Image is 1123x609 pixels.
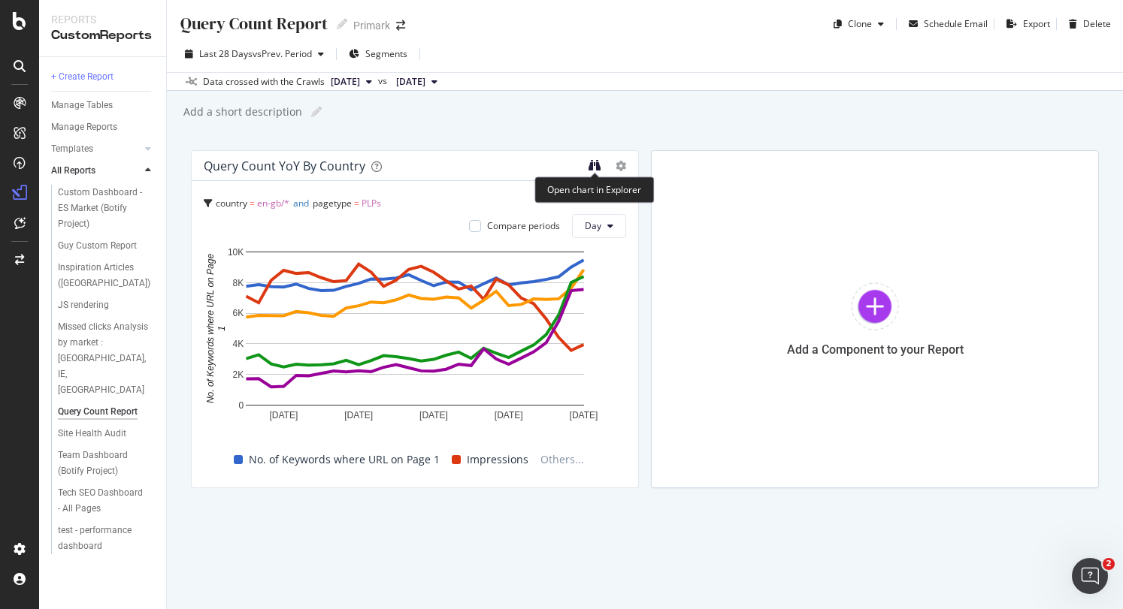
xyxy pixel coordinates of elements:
[534,451,590,469] span: Others...
[199,47,253,60] span: Last 28 Days
[179,42,330,66] button: Last 28 DaysvsPrev. Period
[365,47,407,60] span: Segments
[589,159,601,171] div: binoculars
[58,185,148,232] div: Custom Dashboard - ES Market (Botify Project)
[570,410,598,421] text: [DATE]
[51,69,156,85] a: + Create Report
[253,47,312,60] span: vs Prev. Period
[239,400,244,411] text: 0
[924,17,988,30] div: Schedule Email
[203,75,325,89] div: Data crossed with the Crawls
[325,73,378,91] button: [DATE]
[58,523,156,554] a: test - performance dashboard
[362,197,381,210] span: PLPs
[353,18,390,33] div: Primark
[51,98,113,113] div: Manage Tables
[1103,558,1115,570] span: 2
[51,141,93,157] div: Templates
[343,42,413,66] button: Segments
[58,238,137,254] div: Guy Custom Report
[51,141,141,157] a: Templates
[313,197,352,210] span: pagetype
[191,150,639,488] div: Query Count YoY by Countrycountry = en-gb/*andpagetype = PLPsCompare periodsDayA chart.No. of Key...
[51,27,154,44] div: CustomReports
[337,19,347,29] i: Edit report name
[1083,17,1111,30] div: Delete
[419,410,448,421] text: [DATE]
[269,410,298,421] text: [DATE]
[58,448,156,479] a: Team Dashboard (Botify Project)
[179,12,328,35] div: Query Count Report
[331,75,360,89] span: 2025 Sep. 14th
[58,319,156,398] a: Missed clicks Analysis by market : [GEOGRAPHIC_DATA], IE, [GEOGRAPHIC_DATA]
[293,197,309,210] span: and
[51,119,156,135] a: Manage Reports
[58,260,156,291] a: Inspiration Articles ([GEOGRAPHIC_DATA])
[1000,12,1050,36] button: Export
[344,410,373,421] text: [DATE]
[205,254,216,404] text: No. of Keywords where URL on Page
[233,369,244,380] text: 2K
[51,69,114,85] div: + Create Report
[396,20,405,31] div: arrow-right-arrow-left
[572,214,626,238] button: Day
[204,244,627,436] svg: A chart.
[58,297,109,313] div: JS rendering
[378,74,390,88] span: vs
[250,197,255,210] span: =
[58,426,156,442] a: Site Health Audit
[51,98,156,113] a: Manage Tables
[249,451,440,469] span: No. of Keywords where URL on Page 1
[58,319,151,398] div: Missed clicks Analysis by market : UK, IE, US
[1072,558,1108,594] iframe: Intercom live chat
[58,448,146,479] div: Team Dashboard (Botify Project)
[51,163,95,179] div: All Reports
[233,278,244,288] text: 8K
[51,163,141,179] a: All Reports
[51,119,117,135] div: Manage Reports
[58,485,156,517] a: Tech SEO Dashboard - All Pages
[903,12,988,36] button: Schedule Email
[58,260,150,291] div: Inspiration Articles (UK)
[1063,12,1111,36] button: Delete
[828,12,890,36] button: Clone
[787,342,964,357] div: Add a Component to your Report
[585,219,601,232] span: Day
[1023,17,1050,30] div: Export
[58,297,156,313] a: JS rendering
[58,485,146,517] div: Tech SEO Dashboard - All Pages
[182,104,302,119] div: Add a short description
[58,238,156,254] a: Guy Custom Report
[848,17,872,30] div: Clone
[354,197,359,210] span: =
[487,219,560,232] div: Compare periods
[216,197,247,210] span: country
[58,426,126,442] div: Site Health Audit
[233,308,244,318] text: 6K
[58,523,145,554] div: test - performance dashboard
[58,185,156,232] a: Custom Dashboard - ES Market (Botify Project)
[58,404,156,420] a: Query Count Report
[228,247,244,258] text: 10K
[390,73,443,91] button: [DATE]
[534,176,654,203] div: Open chart in Explorer
[311,107,322,117] i: Edit report name
[233,339,244,349] text: 4K
[204,158,365,173] div: Query Count YoY by Country
[495,410,523,421] text: [DATE]
[467,451,528,469] span: Impressions
[396,75,425,89] span: 2025 Aug. 17th
[51,12,154,27] div: Reports
[58,404,138,420] div: Query Count Report
[257,197,289,210] span: en-gb/*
